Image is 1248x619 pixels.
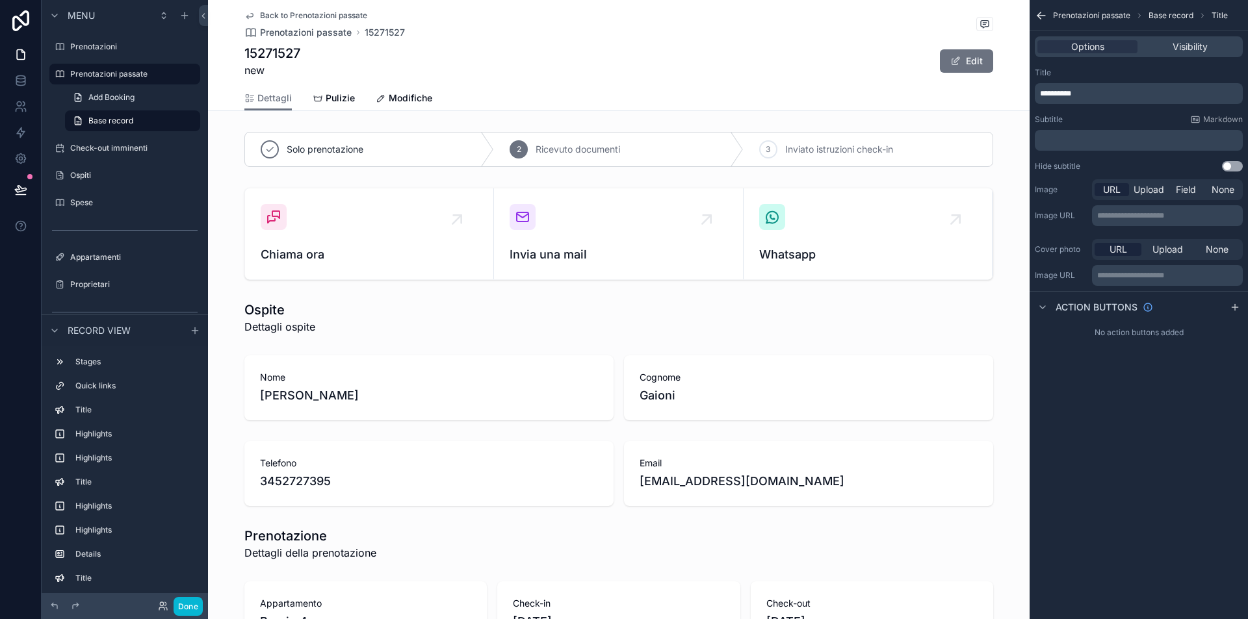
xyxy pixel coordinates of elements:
[70,143,198,153] label: Check-out imminenti
[1176,183,1196,196] span: Field
[1030,322,1248,343] div: No action buttons added
[244,10,367,21] a: Back to Prenotazioni passate
[244,62,300,78] span: new
[326,92,355,105] span: Pulizie
[1056,301,1137,314] span: Action buttons
[1053,10,1130,21] span: Prenotazioni passate
[244,26,352,39] a: Prenotazioni passate
[68,323,131,336] span: Record view
[42,346,208,593] div: scrollable content
[65,87,200,108] a: Add Booking
[1035,114,1063,125] label: Subtitle
[1134,183,1164,196] span: Upload
[1035,270,1087,281] label: Image URL
[940,49,993,73] button: Edit
[75,453,195,463] label: Highlights
[260,10,367,21] span: Back to Prenotazioni passate
[260,26,352,39] span: Prenotazioni passate
[49,274,200,295] a: Proprietari
[1092,205,1243,226] div: scrollable content
[65,110,200,131] a: Base record
[49,36,200,57] a: Prenotazioni
[49,192,200,213] a: Spese
[75,525,195,535] label: Highlights
[70,279,198,290] label: Proprietari
[49,247,200,268] a: Appartamenti
[389,92,432,105] span: Modifiche
[365,26,405,39] a: 15271527
[376,86,432,112] a: Modifiche
[1035,244,1087,255] label: Cover photo
[1092,265,1243,286] div: scrollable content
[70,170,198,181] label: Ospiti
[49,138,200,158] a: Check-out imminenti
[49,64,200,84] a: Prenotazioni passate
[75,405,195,415] label: Title
[1035,68,1051,78] label: Title
[75,357,195,367] label: Stages
[75,429,195,439] label: Highlights
[75,381,195,391] label: Quick links
[1152,243,1183,256] span: Upload
[88,92,135,103] span: Add Booking
[1206,243,1228,256] span: None
[75,549,195,559] label: Details
[49,165,200,186] a: Ospiti
[244,44,300,62] h1: 15271527
[1173,40,1208,53] span: Visibility
[75,477,195,487] label: Title
[70,69,192,79] label: Prenotazioni passate
[1035,210,1087,221] label: Image URL
[174,597,203,616] button: Done
[75,501,195,511] label: Highlights
[1035,83,1243,104] div: scrollable content
[68,9,95,22] span: Menu
[75,573,195,583] label: Title
[88,116,133,126] span: Base record
[1035,130,1243,151] div: scrollable content
[1212,10,1228,21] span: Title
[1212,183,1234,196] span: None
[70,197,198,208] label: Spese
[1149,10,1193,21] span: Base record
[1203,114,1243,125] span: Markdown
[1071,40,1104,53] span: Options
[70,42,198,52] label: Prenotazioni
[1035,184,1087,195] label: Image
[313,86,355,112] a: Pulizie
[1035,161,1080,171] label: Hide subtitle
[70,252,198,262] label: Appartamenti
[1190,114,1243,125] a: Markdown
[257,92,292,105] span: Dettagli
[1110,243,1127,256] span: URL
[244,86,292,111] a: Dettagli
[1103,183,1121,196] span: URL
